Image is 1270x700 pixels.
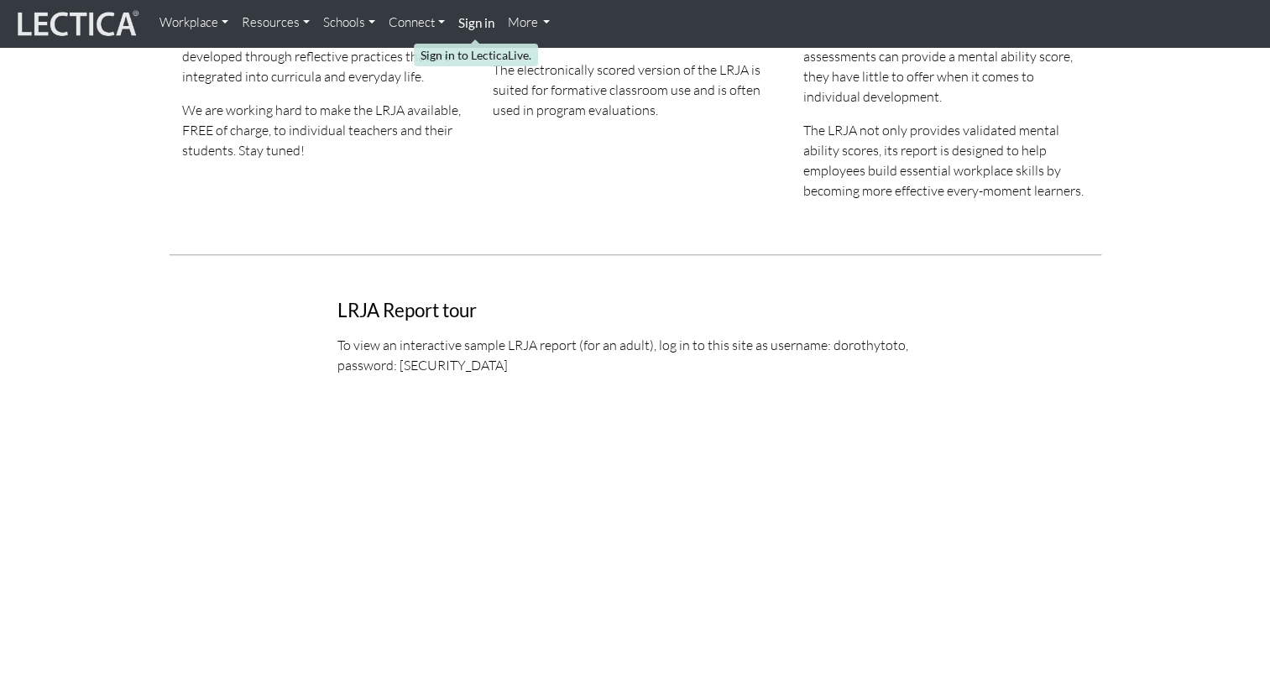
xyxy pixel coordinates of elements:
p: The electronically scored version of the LRJA is suited for formative classroom use and is often ... [493,60,778,120]
p: To view an interactive sample LRJA report (for an adult), log in to this site as username: doroth... [337,335,933,375]
a: Schools [316,7,382,39]
strong: Sign in [458,15,494,30]
a: Connect [382,7,452,39]
a: More [501,7,557,39]
p: The LRJA not only provides validated mental ability scores, its report is designed to help employ... [802,120,1088,201]
img: lecticalive [13,8,139,39]
div: Sign in to LecticaLive. [414,44,538,66]
a: Resources [235,7,316,39]
a: Workplace [153,7,235,39]
h3: LRJA Report tour [337,300,933,321]
p: We are working hard to make the LRJA available, FREE of charge, to individual teachers and their ... [182,100,468,160]
a: Sign in [452,7,501,40]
